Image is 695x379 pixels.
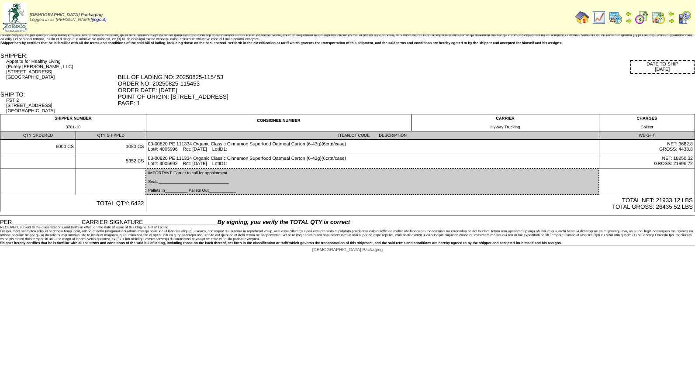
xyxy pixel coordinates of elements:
[3,3,27,32] img: zoroco-logo-small.webp
[146,140,599,154] td: 03-00820 PE 111334 Organic Classic Cinnamon Superfood Oatmeal Carton (6-43g)(6crtn/case) Lot#: 40...
[411,114,599,131] td: CARRIER
[625,17,632,24] img: arrowright.gif
[575,10,589,24] img: home.gif
[30,13,107,22] span: Logged in as [PERSON_NAME]
[30,13,103,17] span: [DEMOGRAPHIC_DATA] Packaging
[146,154,599,169] td: 03-00820 PE 111334 Organic Classic Cinnamon Superfood Oatmeal Carton (6-43g)(6crtn/case) Lot#: 40...
[118,74,695,107] div: BILL OF LADING NO: 20250825-115453 ORDER NO: 20250825-115453 ORDER DATE: [DATE] POINT OF ORIGIN: ...
[668,17,675,24] img: arrowright.gif
[678,10,692,24] img: calendarcustomer.gif
[599,140,695,154] td: NET: 3682.8 GROSS: 4438.8
[630,60,695,74] div: DATE TO SHIP [DATE]
[76,140,146,154] td: 1080 CS
[146,169,599,195] td: IMPORTANT: Carrier to call for appointment Seal#_______________________________ Pallets In_______...
[0,91,117,98] div: SHIP TO:
[0,195,146,212] td: TOTAL QTY: 6432
[651,10,665,24] img: calendarinout.gif
[599,154,695,169] td: NET: 18250.32 GROSS: 21996.72
[0,41,695,45] div: Shipper hereby certifies that he is familiar with all the terms and conditions of the said bill o...
[0,114,146,131] td: SHIPPER NUMBER
[6,98,117,114] div: FST 2 [STREET_ADDRESS] [GEOGRAPHIC_DATA]
[92,17,107,22] a: (logout)
[2,125,144,129] div: 3701-10
[599,114,695,131] td: CHARGES
[146,114,411,131] td: CONSIGNEE NUMBER
[668,10,675,17] img: arrowleft.gif
[76,131,146,140] td: QTY SHIPPED
[599,131,695,140] td: WEIGHT
[0,52,117,59] div: SHIPPER:
[0,140,76,154] td: 6000 CS
[76,154,146,169] td: 5352 CS
[218,219,350,225] span: By signing, you verify the TOTAL QTY is correct
[414,125,597,129] div: HyWay Trucking
[146,195,695,212] td: TOTAL NET: 21933.12 LBS TOTAL GROSS: 26435.52 LBS
[0,131,76,140] td: QTY ORDERED
[601,125,693,129] div: Collect
[312,248,383,252] span: [DEMOGRAPHIC_DATA] Packaging
[6,59,117,80] div: Appetite for Healthy Living (Purely [PERSON_NAME], LLC) [STREET_ADDRESS] [GEOGRAPHIC_DATA]
[609,10,622,24] img: calendarprod.gif
[146,131,599,140] td: ITEM/LOT CODE DESCRIPTION
[635,10,649,24] img: calendarblend.gif
[625,10,632,17] img: arrowleft.gif
[592,10,606,24] img: line_graph.gif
